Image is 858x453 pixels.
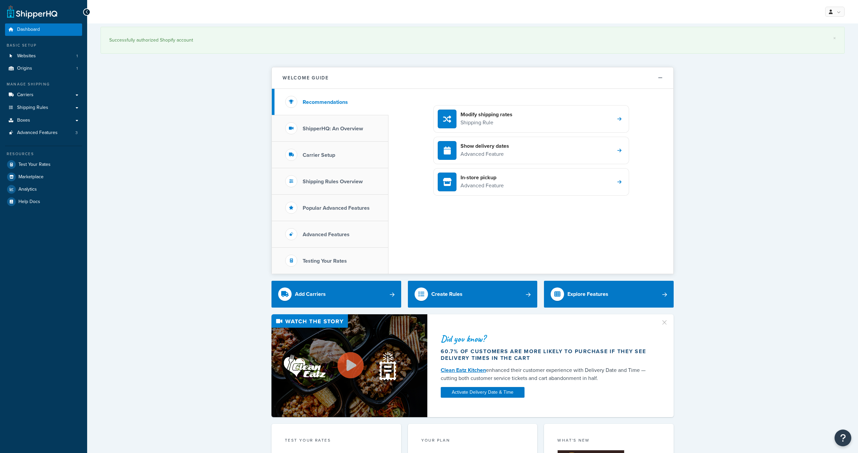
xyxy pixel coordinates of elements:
[567,289,608,299] div: Explore Features
[18,174,44,180] span: Marketplace
[408,281,538,308] a: Create Rules
[271,281,401,308] a: Add Carriers
[5,196,82,208] a: Help Docs
[5,114,82,127] a: Boxes
[835,430,851,446] button: Open Resource Center
[18,199,40,205] span: Help Docs
[5,23,82,36] a: Dashboard
[5,127,82,139] a: Advanced Features3
[833,36,836,41] a: ×
[461,174,504,181] h4: In-store pickup
[5,151,82,157] div: Resources
[5,43,82,48] div: Basic Setup
[5,62,82,75] li: Origins
[75,130,78,136] span: 3
[303,232,350,238] h3: Advanced Features
[76,53,78,59] span: 1
[271,314,427,417] img: Video thumbnail
[441,387,525,398] a: Activate Delivery Date & Time
[303,205,370,211] h3: Popular Advanced Features
[109,36,836,45] div: Successfully authorized Shopify account
[441,348,653,362] div: 60.7% of customers are more likely to purchase if they see delivery times in the cart
[441,334,653,343] div: Did you know?
[303,126,363,132] h3: ShipperHQ: An Overview
[17,92,34,98] span: Carriers
[303,99,348,105] h3: Recommendations
[18,162,51,168] span: Test Your Rates
[76,66,78,71] span: 1
[5,50,82,62] a: Websites1
[441,366,653,382] div: enhanced their customer experience with Delivery Date and Time — cutting both customer service ti...
[461,142,509,150] h4: Show delivery dates
[461,111,512,118] h4: Modify shipping rates
[303,179,363,185] h3: Shipping Rules Overview
[5,127,82,139] li: Advanced Features
[5,89,82,101] a: Carriers
[5,158,82,171] a: Test Your Rates
[17,27,40,33] span: Dashboard
[283,75,329,80] h2: Welcome Guide
[5,183,82,195] a: Analytics
[5,50,82,62] li: Websites
[461,150,509,158] p: Advanced Feature
[295,289,326,299] div: Add Carriers
[544,281,674,308] a: Explore Features
[18,187,37,192] span: Analytics
[303,152,335,158] h3: Carrier Setup
[421,437,524,445] div: Your Plan
[461,181,504,190] p: Advanced Feature
[17,118,30,123] span: Boxes
[5,62,82,75] a: Origins1
[272,67,673,89] button: Welcome Guide
[303,258,347,264] h3: Testing Your Rates
[5,171,82,183] a: Marketplace
[17,53,36,59] span: Websites
[557,437,660,445] div: What's New
[461,118,512,127] p: Shipping Rule
[285,437,388,445] div: Test your rates
[5,102,82,114] a: Shipping Rules
[17,105,48,111] span: Shipping Rules
[17,130,58,136] span: Advanced Features
[5,81,82,87] div: Manage Shipping
[17,66,32,71] span: Origins
[431,289,463,299] div: Create Rules
[441,366,486,374] a: Clean Eatz Kitchen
